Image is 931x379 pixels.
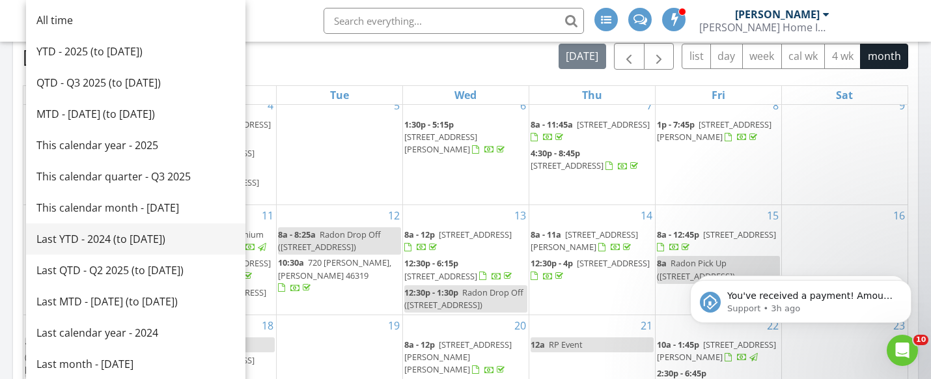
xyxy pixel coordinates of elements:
a: 8a - 12p [STREET_ADDRESS][PERSON_NAME][PERSON_NAME] [404,339,512,375]
span: 4:30p - 8:45p [531,147,580,159]
span: 8a - 8:25a [278,229,316,240]
td: Go to August 7, 2025 [529,94,655,204]
a: Go to August 14, 2025 [638,205,655,226]
input: Search everything... [324,8,584,34]
td: Go to August 9, 2025 [781,94,908,204]
a: 4:30p - 8:45p [STREET_ADDRESS] [531,147,641,171]
a: 8a - 12:45p [STREET_ADDRESS] [657,227,780,255]
a: Thursday [579,86,605,104]
a: 8a - 12p [STREET_ADDRESS][PERSON_NAME][PERSON_NAME] [404,337,527,378]
span: [STREET_ADDRESS][PERSON_NAME][PERSON_NAME] [404,339,512,375]
a: Go to August 11, 2025 [259,205,276,226]
a: 12:30p - 4p [STREET_ADDRESS] [531,256,654,284]
span: 12:30p - 6:15p [404,257,458,269]
a: 1:30p - 5:15p [STREET_ADDRESS][PERSON_NAME] [404,119,507,155]
span: 1:30p - 5:15p [404,119,454,130]
a: 12:30p - 6:15p [STREET_ADDRESS] [404,257,514,281]
span: [STREET_ADDRESS][PERSON_NAME] [531,229,638,253]
span: [STREET_ADDRESS][PERSON_NAME] [404,131,477,155]
button: list [682,44,711,69]
button: [DATE] [559,44,606,69]
a: Go to August 18, 2025 [259,315,276,336]
a: 8a - 12:30p [STREET_ADDRESS][PERSON_NAME] [152,257,271,281]
a: Wednesday [452,86,479,104]
span: 12a [531,339,545,350]
div: Last month - [DATE] [36,356,235,372]
a: Go to August 20, 2025 [512,315,529,336]
span: [STREET_ADDRESS] [198,119,271,130]
button: week [742,44,782,69]
span: 10 [913,335,928,345]
a: Saturday [833,86,855,104]
span: 1p - 7:45p [657,119,695,130]
span: [STREET_ADDRESS] [703,229,776,240]
div: All time [36,12,235,28]
a: 3p - 6:45p [STREET_ADDRESS] [152,287,266,311]
a: 1p - 7:45p [STREET_ADDRESS][PERSON_NAME] [657,117,780,145]
span: [STREET_ADDRESS][US_STATE] [152,147,255,171]
button: day [710,44,743,69]
a: 8a - 12:45p [STREET_ADDRESS] [657,229,776,253]
div: Last QTD - Q2 2025 (to [DATE]) [36,262,235,278]
span: 12:30p - 1:30p [25,339,79,350]
a: 6p - 11p [STREET_ADDRESS] [152,176,259,201]
a: 10a - 1:45p [STREET_ADDRESS][PERSON_NAME] [657,337,780,365]
span: 8a - 11a [531,229,561,240]
a: Go to August 13, 2025 [512,205,529,226]
a: Friday [709,86,728,104]
a: Go to August 7, 2025 [644,95,655,116]
a: 10:30a 720 [PERSON_NAME], [PERSON_NAME] 46319 [278,257,391,293]
span: 8a - 12:45p [657,229,699,240]
span: 2:30p - 6:45p [657,367,706,379]
a: 1p - 5p [STREET_ADDRESS][US_STATE] [152,147,255,171]
a: Go to August 4, 2025 [265,95,276,116]
span: [STREET_ADDRESS][PERSON_NAME] [657,339,776,363]
span: 12:30p - 4p [531,257,573,269]
td: Go to August 12, 2025 [276,205,402,315]
a: 8a - 11:45a [STREET_ADDRESS] [531,117,654,145]
span: [STREET_ADDRESS] [531,160,604,171]
a: 8a - 11a [STREET_ADDRESS][PERSON_NAME] [531,229,638,253]
button: Next month [644,43,674,70]
div: This calendar year - 2025 [36,137,235,153]
span: Radon Drop Off ([STREET_ADDRESS]) [278,229,381,253]
a: 8a - 12p [STREET_ADDRESS] [404,227,527,255]
a: 1p - 7:45p [STREET_ADDRESS][PERSON_NAME] [657,119,771,143]
span: 720 [PERSON_NAME], [PERSON_NAME] 46319 [278,257,391,281]
button: 4 wk [824,44,861,69]
a: 8a - 12p [STREET_ADDRESS] [404,229,512,253]
a: 8a - 11:45a [STREET_ADDRESS] [531,119,650,143]
div: This calendar month - [DATE] [36,200,235,216]
span: 8a - 12p [404,229,435,240]
div: [PERSON_NAME] [735,8,820,21]
a: 9a - 1p [STREET_ADDRESS][US_STATE] [152,354,255,378]
a: Go to August 19, 2025 [385,315,402,336]
td: Go to August 13, 2025 [402,205,529,315]
a: Go to August 16, 2025 [891,205,908,226]
div: YTD - 2025 (to [DATE]) [36,44,235,59]
div: Last YTD - 2024 (to [DATE]) [36,231,235,247]
span: [STREET_ADDRESS][PERSON_NAME] [657,119,771,143]
span: RP Event [549,339,583,350]
a: Tuesday [327,86,352,104]
td: Go to August 14, 2025 [529,205,655,315]
a: 8a - 11a [STREET_ADDRESS][PERSON_NAME] [531,227,654,255]
span: [STREET_ADDRESS] [186,176,259,188]
td: Go to August 6, 2025 [402,94,529,204]
td: Go to August 16, 2025 [781,205,908,315]
a: Go to August 6, 2025 [518,95,529,116]
a: Go to August 15, 2025 [764,205,781,226]
span: Radon Pick Up (254 N 250 W, [GEOGRAPHIC_DATA]) [25,339,139,375]
td: Go to August 10, 2025 [23,205,150,315]
a: 1:30p - 5:15p [STREET_ADDRESS][PERSON_NAME] [404,117,527,158]
span: [STREET_ADDRESS] [193,287,266,298]
td: Go to August 8, 2025 [655,94,781,204]
span: [STREET_ADDRESS][US_STATE] [152,354,255,378]
div: This calendar quarter - Q3 2025 [36,169,235,184]
a: 4:30p - 8:45p [STREET_ADDRESS] [531,146,654,174]
a: Go to August 21, 2025 [638,315,655,336]
div: Last calendar year - 2024 [36,325,235,341]
span: 1606 Geranium Cir, Valparaiso 46383 [152,229,264,253]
